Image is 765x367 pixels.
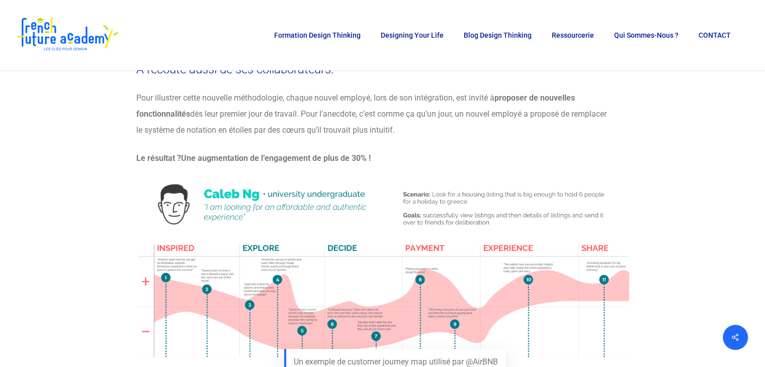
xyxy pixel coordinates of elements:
[459,32,537,39] a: Blog Design Thinking
[381,31,444,39] span: Designing Your Life
[14,15,120,55] img: French Future Academy
[547,32,599,39] a: Ressourcerie
[274,31,361,39] span: Formation Design Thinking
[269,32,366,39] a: Formation Design Thinking
[609,32,684,39] a: Qui sommes-nous ?
[614,31,678,39] span: Qui sommes-nous ?
[699,31,731,39] span: CONTACT
[376,32,449,39] a: Designing Your Life
[694,32,736,39] a: CONTACT
[552,31,594,39] span: Ressourcerie
[136,90,614,150] p: Pour illustrer cette nouvelle méthodologie, chaque nouvel employé, lors de son intégration, est i...
[136,153,181,163] b: Le résultat ?
[136,63,629,76] h4: A l’écoute aussi de ses collaborateurs.
[464,31,532,39] span: Blog Design Thinking
[181,153,371,163] b: Une augmentation de l’engagement de plus de 30% !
